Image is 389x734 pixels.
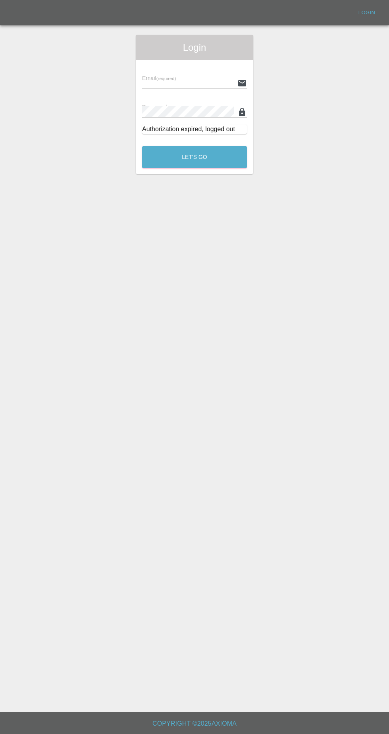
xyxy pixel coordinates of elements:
[142,75,176,81] span: Email
[142,41,247,54] span: Login
[6,718,383,729] h6: Copyright © 2025 Axioma
[354,7,379,19] a: Login
[156,76,176,81] small: (required)
[142,146,247,168] button: Let's Go
[142,104,187,110] span: Password
[142,124,247,134] div: Authorization expired, logged out
[167,105,187,110] small: (required)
